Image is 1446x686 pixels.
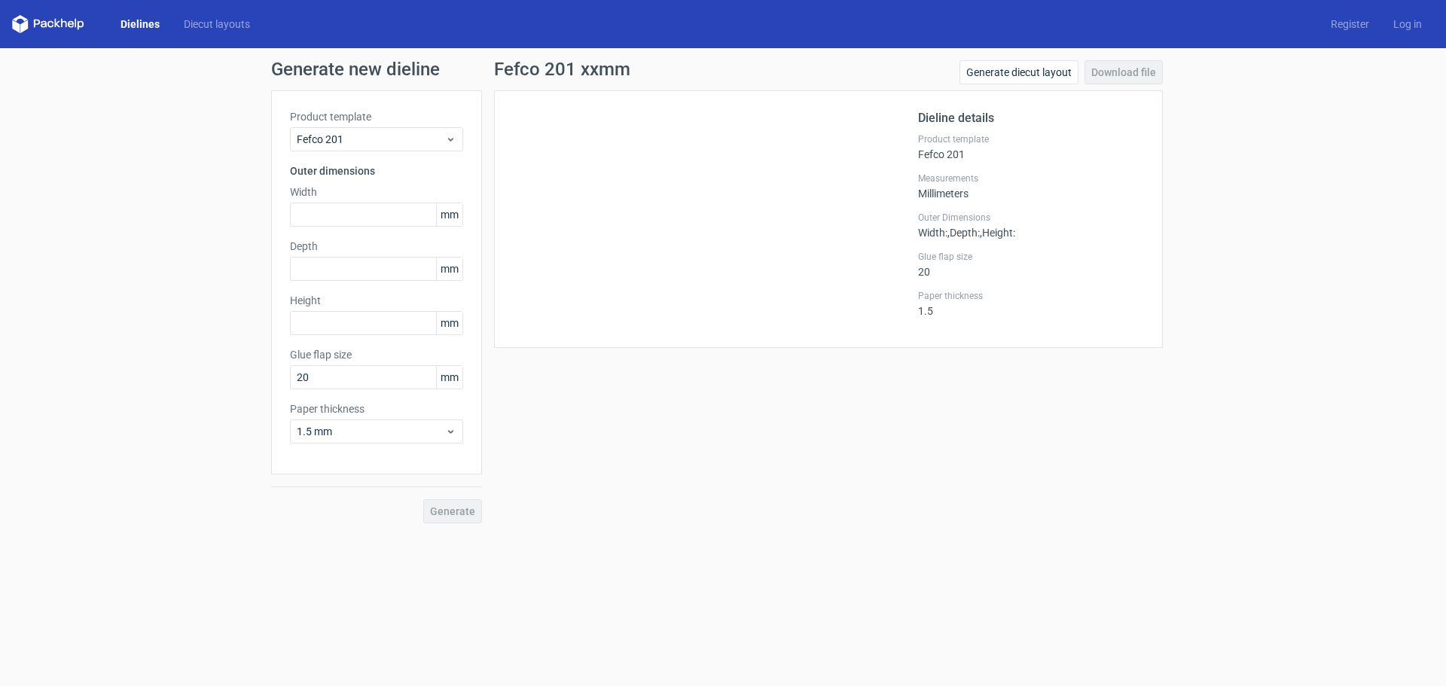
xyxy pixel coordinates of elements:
label: Paper thickness [918,290,1144,302]
label: Height [290,293,463,308]
span: 1.5 mm [297,424,445,439]
div: 20 [918,251,1144,278]
a: Generate diecut layout [959,60,1078,84]
label: Product template [918,133,1144,145]
span: mm [436,203,462,226]
span: mm [436,258,462,280]
label: Outer Dimensions [918,212,1144,224]
span: , Depth : [947,227,980,239]
div: Fefco 201 [918,133,1144,160]
label: Paper thickness [290,401,463,416]
label: Measurements [918,172,1144,184]
span: Width : [918,227,947,239]
label: Width [290,184,463,200]
h3: Outer dimensions [290,163,463,178]
h1: Fefco 201 xxmm [494,60,630,78]
h1: Generate new dieline [271,60,1175,78]
h2: Dieline details [918,109,1144,127]
div: 1.5 [918,290,1144,317]
a: Dielines [108,17,172,32]
a: Register [1319,17,1381,32]
div: Millimeters [918,172,1144,200]
span: , Height : [980,227,1015,239]
span: Fefco 201 [297,132,445,147]
label: Glue flap size [918,251,1144,263]
label: Glue flap size [290,347,463,362]
span: mm [436,366,462,389]
span: mm [436,312,462,334]
a: Log in [1381,17,1434,32]
a: Diecut layouts [172,17,262,32]
label: Product template [290,109,463,124]
label: Depth [290,239,463,254]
